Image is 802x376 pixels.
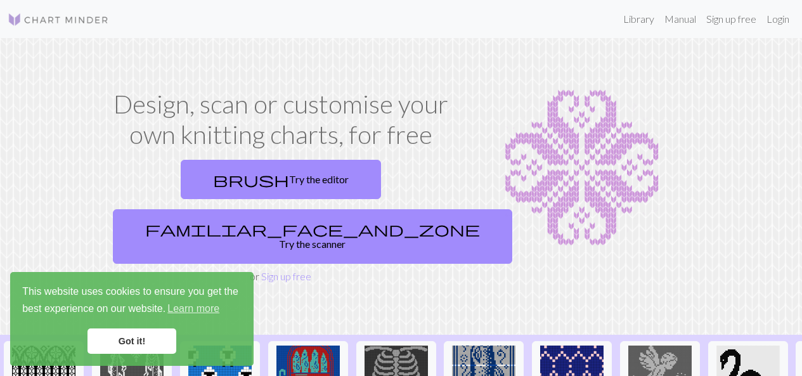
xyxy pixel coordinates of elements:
a: Manual [659,6,701,32]
a: dismiss cookie message [87,328,176,354]
h1: Design, scan or customise your own knitting charts, for free [108,89,454,150]
div: cookieconsent [10,272,254,366]
div: or [108,155,454,284]
a: Sign up free [701,6,761,32]
a: Sign up free [261,270,311,282]
span: brush [213,171,289,188]
a: learn more about cookies [165,299,221,318]
span: familiar_face_and_zone [145,220,480,238]
img: Chart example [469,89,695,247]
img: Logo [8,12,109,27]
a: Library [618,6,659,32]
a: Login [761,6,794,32]
a: Try the scanner [113,209,512,264]
a: Try the editor [181,160,381,199]
span: This website uses cookies to ensure you get the best experience on our website. [22,284,242,318]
